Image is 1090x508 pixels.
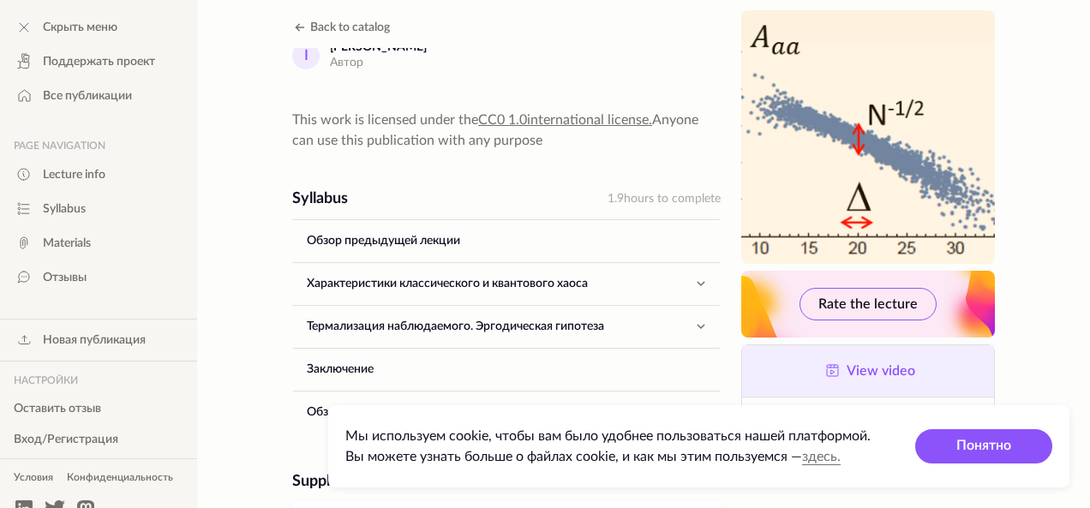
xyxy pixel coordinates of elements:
[292,110,721,151] div: Anyone can use this publication with any purpose
[293,306,720,347] button: Термализация наблюдаемого. Эргодическая гипотеза
[7,464,60,492] a: Условия
[527,113,649,127] span: international license
[293,263,720,304] button: Характеристики классического и квантового хаоса
[345,429,871,463] span: Мы используем cookie, чтобы вам было удобнее пользоваться нашей платформой. Вы можете узнать боль...
[847,364,915,378] span: View video
[624,193,721,205] span: hours to complete
[60,464,180,492] a: Конфиденциальность
[330,55,427,72] div: Автор
[292,42,320,69] div: I
[292,188,348,209] div: Syllabus
[43,87,132,105] span: Все публикации
[310,21,390,33] span: Back to catalog
[43,269,87,286] span: Отзывы
[742,345,994,397] a: View video
[293,306,687,347] a: Термализация наблюдаемого. Эргодическая гипотеза
[43,53,155,70] span: Поддержать проект
[293,263,687,304] a: Характеристики классического и квантового хаоса
[802,450,841,463] a: здесь.
[43,235,91,252] span: Materials
[608,188,721,209] div: 1.9
[292,113,478,127] span: This work is licensed under the
[742,397,994,449] button: Get link to the lecture
[43,19,117,36] span: Скрыть меню
[43,200,86,218] span: Syllabus
[915,429,1052,463] button: Понятно
[293,349,720,390] a: Заключение
[800,288,937,320] button: Rate the lecture
[43,166,105,183] span: Lecture info
[293,391,720,433] a: Обзор следующей лекции
[478,113,652,127] a: CC0 1.0international license.
[293,220,720,261] a: Обзор предыдущей лекции
[292,471,721,492] div: Supplemented Materials
[290,17,390,38] button: Back to catalog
